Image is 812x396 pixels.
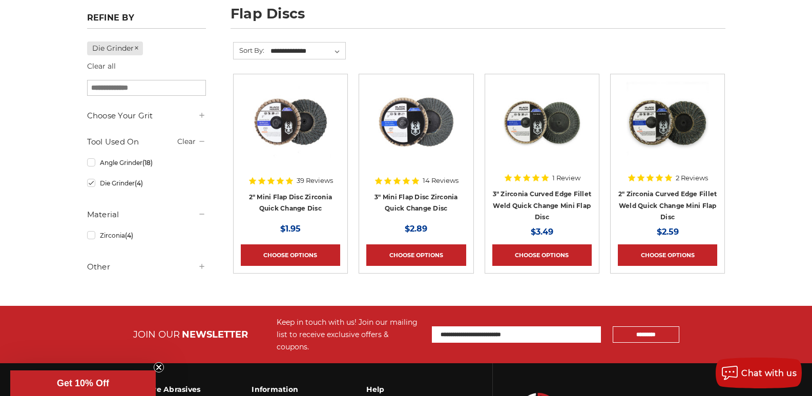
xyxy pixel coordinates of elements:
a: 2" Mini Flap Disc Zirconia Quick Change Disc [249,193,332,213]
h5: Refine by [87,13,206,29]
span: (4) [135,179,143,187]
span: 39 Reviews [297,177,333,184]
div: Get 10% OffClose teaser [10,370,156,396]
span: NEWSLETTER [182,329,248,340]
select: Sort By: [269,44,345,59]
h5: Other [87,261,206,273]
a: Angle Grinder [87,154,206,172]
a: Choose Options [366,244,466,266]
button: Close teaser [154,362,164,372]
span: (18) [142,159,153,166]
a: Choose Options [241,244,340,266]
a: Clear [177,137,196,146]
span: 14 Reviews [423,177,459,184]
span: Get 10% Off [57,378,109,388]
a: BHA 3" Quick Change 60 Grit Flap Disc for Fine Grinding and Finishing [366,81,466,181]
a: Clear all [87,61,116,71]
button: Chat with us [716,358,802,388]
img: BHA 3 inch quick change curved edge flap discs [501,81,583,163]
a: Zirconia [87,226,206,244]
a: 3" Mini Flap Disc Zirconia Quick Change Disc [374,193,458,213]
img: Black Hawk Abrasives 2-inch Zirconia Flap Disc with 60 Grit Zirconia for Smooth Finishing [249,81,331,163]
div: Keep in touch with us! Join our mailing list to receive exclusive offers & coupons. [277,316,422,353]
a: Choose Options [492,244,592,266]
a: Die Grinder [87,174,206,192]
a: Die Grinder [87,41,143,55]
h5: Tool Used On [87,136,206,148]
span: 2 Reviews [676,175,708,181]
span: Chat with us [741,368,797,378]
h5: Material [87,209,206,221]
h1: flap discs [231,7,725,29]
a: 2" Zirconia Curved Edge Fillet Weld Quick Change Mini Flap Disc [618,190,717,221]
a: Choose Options [618,244,717,266]
span: $2.59 [657,227,679,237]
label: Sort By: [234,43,264,58]
span: 1 Review [552,175,580,181]
span: $3.49 [531,227,553,237]
span: $1.95 [280,224,301,234]
h5: Choose Your Grit [87,110,206,122]
a: BHA 2 inch mini curved edge quick change flap discs [618,81,717,181]
img: BHA 2 inch mini curved edge quick change flap discs [627,81,709,163]
a: Black Hawk Abrasives 2-inch Zirconia Flap Disc with 60 Grit Zirconia for Smooth Finishing [241,81,340,181]
span: $2.89 [405,224,427,234]
a: BHA 3 inch quick change curved edge flap discs [492,81,592,181]
span: (4) [125,232,133,239]
img: BHA 3" Quick Change 60 Grit Flap Disc for Fine Grinding and Finishing [375,81,457,163]
a: 3" Zirconia Curved Edge Fillet Weld Quick Change Mini Flap Disc [493,190,592,221]
span: JOIN OUR [133,329,180,340]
